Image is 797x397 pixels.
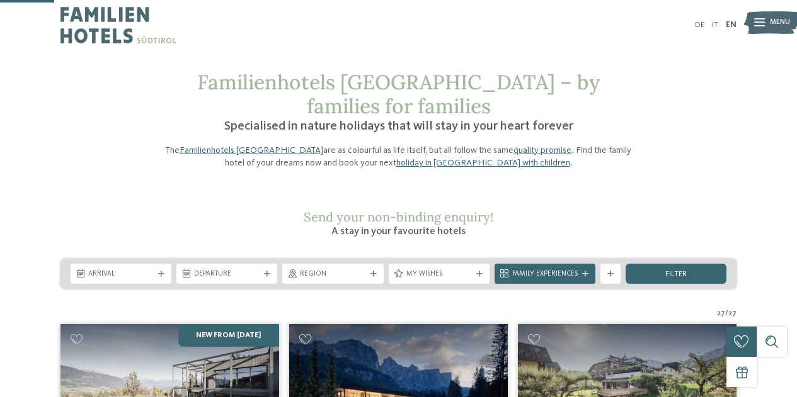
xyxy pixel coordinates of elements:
span: / [725,309,728,319]
span: Family Experiences [512,269,578,279]
p: The are as colourful as life itself, but all follow the same . Find the family hotel of your drea... [159,144,638,169]
a: EN [726,21,737,29]
span: My wishes [406,269,472,279]
span: Specialised in nature holidays that will stay in your heart forever [224,120,573,133]
span: filter [665,271,687,279]
a: Familienhotels [GEOGRAPHIC_DATA] [180,146,323,155]
span: 27 [728,309,737,319]
span: A stay in your favourite hotels [331,226,466,237]
span: Send your non-binding enquiry! [304,209,493,225]
span: 27 [717,309,725,319]
a: quality promise [513,146,571,155]
span: Arrival [88,269,154,279]
span: Familienhotels [GEOGRAPHIC_DATA] – by families for families [197,69,600,119]
span: Departure [194,269,260,279]
span: Menu [770,18,790,28]
a: IT [712,21,718,29]
span: Region [300,269,365,279]
a: holiday in [GEOGRAPHIC_DATA] with children [396,159,570,167]
a: DE [695,21,704,29]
